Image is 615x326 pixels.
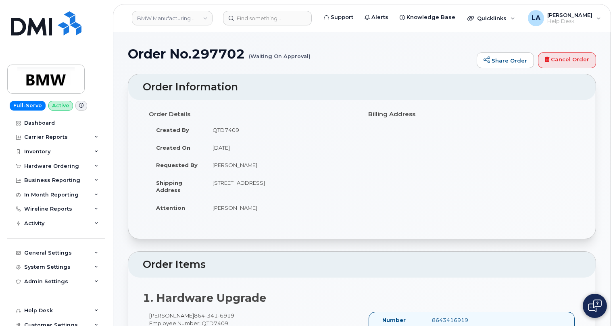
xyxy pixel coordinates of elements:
td: [PERSON_NAME] [205,156,356,174]
strong: Requested By [156,162,198,168]
strong: Shipping Address [156,180,182,194]
span: 341 [205,312,218,319]
h2: Order Information [143,81,581,93]
img: Open chat [588,299,602,312]
td: [PERSON_NAME] [205,199,356,217]
small: (Waiting On Approval) [249,47,311,59]
span: 864 [194,312,234,319]
h1: Order No.297702 [128,47,473,61]
span: 6919 [218,312,234,319]
div: 8643416919 [426,316,496,324]
a: Cancel Order [538,52,596,69]
strong: 1. Hardware Upgrade [143,291,266,305]
h2: Order Items [143,259,581,270]
a: Share Order [477,52,534,69]
td: [STREET_ADDRESS] [205,174,356,199]
label: Number [382,316,406,324]
h4: Order Details [149,111,356,118]
td: [DATE] [205,139,356,157]
strong: Created By [156,127,189,133]
strong: Created On [156,144,190,151]
strong: Attention [156,205,185,211]
h4: Billing Address [368,111,575,118]
td: QTD7409 [205,121,356,139]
